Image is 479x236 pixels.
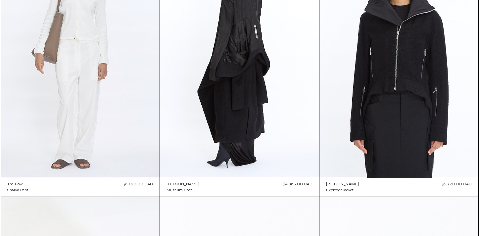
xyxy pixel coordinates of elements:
[7,181,28,187] a: The Row
[167,188,192,193] div: Museum Coat
[167,181,199,187] a: [PERSON_NAME]
[326,181,359,187] a: [PERSON_NAME]
[7,187,28,193] a: Sharka Pant
[167,182,199,187] div: [PERSON_NAME]
[7,182,23,187] div: The Row
[326,182,359,187] div: [PERSON_NAME]
[7,188,28,193] div: Sharka Pant
[326,188,354,193] div: Exploder Jacket
[167,187,199,193] a: Museum Coat
[124,181,153,187] div: $1,790.00 CAD
[442,181,472,187] div: $2,720.00 CAD
[326,187,359,193] a: Exploder Jacket
[283,181,312,187] div: $4,365.00 CAD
